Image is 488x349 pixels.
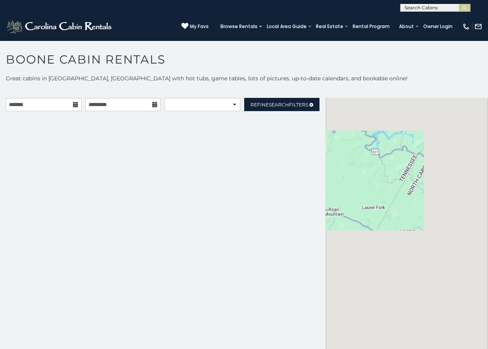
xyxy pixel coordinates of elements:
[263,21,311,32] a: Local Area Guide
[181,23,209,30] a: My Favs
[244,98,320,111] a: RefineSearchFilters
[349,21,394,32] a: Rental Program
[395,21,418,32] a: About
[269,102,289,108] span: Search
[216,21,261,32] a: Browse Rentals
[6,19,114,34] img: White-1-2.png
[462,23,470,30] img: phone-regular-white.png
[250,102,308,108] span: Refine Filters
[312,21,347,32] a: Real Estate
[190,23,209,30] span: My Favs
[419,21,456,32] a: Owner Login
[474,23,482,30] img: mail-regular-white.png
